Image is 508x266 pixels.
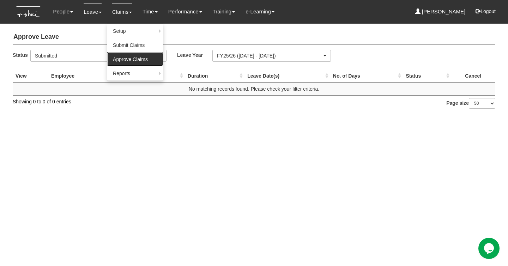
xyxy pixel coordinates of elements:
a: e-Learning [246,4,274,20]
div: FY25/26 ([DATE] - [DATE]) [217,52,322,59]
a: [PERSON_NAME] [415,4,466,20]
th: Status : activate to sort column ascending [403,69,451,83]
div: Submitted [35,52,158,59]
a: Time [143,4,158,20]
h4: Approve Leave [13,30,495,44]
a: Reports [107,66,163,80]
td: No matching records found. Please check your filter criteria. [13,82,495,95]
a: Training [213,4,235,20]
th: No. of Days : activate to sort column ascending [330,69,403,83]
label: Page size [446,98,495,109]
label: Leave Year [177,50,212,60]
select: Page size [469,98,495,109]
a: Approve Claims [107,52,163,66]
th: View [13,69,48,83]
th: Employee : activate to sort column ascending [48,69,113,83]
th: Leave Date(s) : activate to sort column ascending [244,69,330,83]
a: Submit Claims [107,38,163,52]
a: Setup [107,24,163,38]
a: Performance [168,4,202,20]
button: Logout [471,3,501,20]
button: FY25/26 ([DATE] - [DATE]) [212,50,331,62]
label: Status [13,50,30,60]
button: Submitted [30,50,167,62]
th: Duration : activate to sort column ascending [185,69,244,83]
a: Claims [112,4,132,20]
a: People [53,4,73,20]
a: Leave [84,4,102,20]
iframe: chat widget [478,238,501,259]
th: Cancel [451,69,495,83]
